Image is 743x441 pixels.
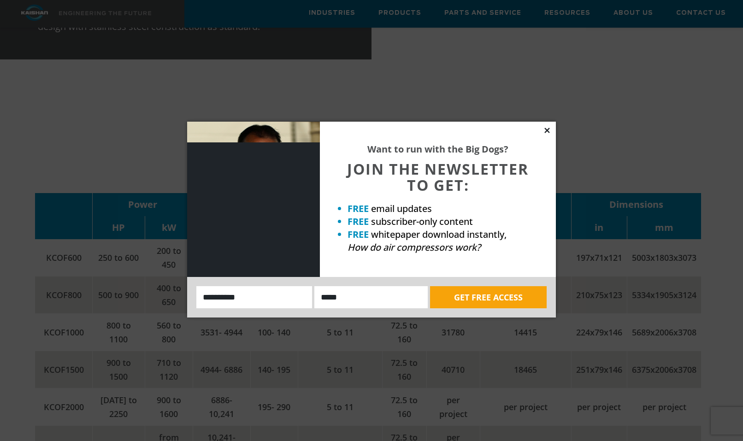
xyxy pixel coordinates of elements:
strong: FREE [348,202,369,215]
span: JOIN THE NEWSLETTER TO GET: [347,159,529,195]
button: Close [543,126,551,135]
span: whitepaper download instantly, [371,228,507,241]
input: Email [314,286,428,308]
span: email updates [371,202,432,215]
span: subscriber-only content [371,215,473,228]
strong: FREE [348,228,369,241]
em: How do air compressors work? [348,241,481,253]
button: GET FREE ACCESS [430,286,547,308]
strong: FREE [348,215,369,228]
strong: Want to run with the Big Dogs? [367,143,508,155]
input: Name: [196,286,312,308]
